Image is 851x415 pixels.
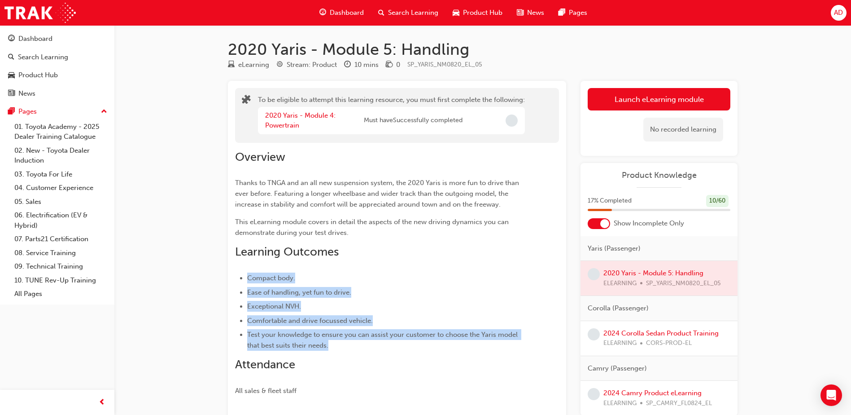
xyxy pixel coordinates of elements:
a: news-iconNews [510,4,551,22]
img: Trak [4,3,76,23]
h1: 2020 Yaris - Module 5: Handling [228,40,738,59]
span: ELEARNING [603,398,637,409]
span: Pages [569,8,587,18]
div: Search Learning [18,52,68,62]
span: Corolla (Passenger) [588,303,649,313]
span: car-icon [453,7,459,18]
span: Dashboard [330,8,364,18]
a: 2024 Corolla Sedan Product Training [603,329,719,337]
a: pages-iconPages [551,4,594,22]
a: 01. Toyota Academy - 2025 Dealer Training Catalogue [11,120,111,144]
span: prev-icon [99,397,105,408]
span: clock-icon [344,61,351,69]
a: 08. Service Training [11,246,111,260]
span: AD [834,8,843,18]
button: DashboardSearch LearningProduct HubNews [4,29,111,103]
div: 0 [396,60,400,70]
span: This eLearning module covers in detail the aspects of the new driving dynamics you can demonstrat... [235,218,511,237]
span: pages-icon [8,108,15,116]
span: up-icon [101,106,107,118]
span: Must have Successfully completed [364,115,463,126]
a: 09. Technical Training [11,260,111,274]
div: Product Hub [18,70,58,80]
span: car-icon [8,71,15,79]
button: AD [831,5,847,21]
span: Overview [235,150,285,164]
span: Comfortable and drive focussed vehicle. [247,317,373,325]
div: Stream [276,59,337,71]
span: learningRecordVerb_NONE-icon [588,328,600,340]
span: Thanks to TNGA and an all new suspension system, the 2020 Yaris is more fun to drive than ever be... [235,179,521,208]
span: learningRecordVerb_NONE-icon [588,268,600,280]
div: 10 mins [354,60,379,70]
span: Search Learning [388,8,438,18]
span: Compact body. [247,274,295,282]
a: 04. Customer Experience [11,181,111,195]
div: News [18,88,35,99]
a: 06. Electrification (EV & Hybrid) [11,208,111,232]
a: Product Knowledge [588,170,730,181]
a: All Pages [11,287,111,301]
span: money-icon [386,61,393,69]
a: 2020 Yaris - Module 4: Powertrain [265,111,336,130]
span: guage-icon [319,7,326,18]
span: learningRecordVerb_NONE-icon [588,388,600,400]
span: search-icon [378,7,384,18]
a: 02. New - Toyota Dealer Induction [11,144,111,168]
span: 17 % Completed [588,196,632,206]
div: To be eligible to attempt this learning resource, you must first complete the following: [258,95,525,136]
span: ELEARNING [603,338,637,349]
button: Pages [4,103,111,120]
a: guage-iconDashboard [312,4,371,22]
div: Price [386,59,400,71]
div: eLearning [238,60,269,70]
span: Show Incomplete Only [614,218,684,229]
div: Dashboard [18,34,52,44]
a: 05. Sales [11,195,111,209]
a: News [4,85,111,102]
span: puzzle-icon [242,96,251,106]
span: news-icon [8,90,15,98]
span: Learning Outcomes [235,245,339,259]
span: search-icon [8,53,14,62]
div: No recorded learning [643,118,723,141]
a: 10. TUNE Rev-Up Training [11,274,111,287]
span: Exceptional NVH. [247,302,301,310]
span: News [527,8,544,18]
a: 03. Toyota For Life [11,168,111,181]
span: Ease of handling, yet fun to drive. [247,288,351,296]
a: 07. Parts21 Certification [11,232,111,246]
span: learningResourceType_ELEARNING-icon [228,61,235,69]
span: Incomplete [506,115,518,127]
a: car-iconProduct Hub [445,4,510,22]
span: Attendance [235,358,295,371]
span: Learning resource code [407,61,482,68]
span: Product Hub [463,8,502,18]
span: Yaris (Passenger) [588,243,641,254]
div: 10 / 60 [706,195,729,207]
span: guage-icon [8,35,15,43]
div: Stream: Product [287,60,337,70]
div: Open Intercom Messenger [820,384,842,406]
span: news-icon [517,7,524,18]
span: Test your knowledge to ensure you can assist your customer to choose the Yaris model that best su... [247,331,519,349]
div: Type [228,59,269,71]
span: Camry (Passenger) [588,363,647,374]
a: Product Hub [4,67,111,84]
span: SP_CAMRY_FL0824_EL [646,398,712,409]
div: Pages [18,106,37,117]
a: Dashboard [4,31,111,47]
span: All sales & fleet staff [235,387,297,395]
a: search-iconSearch Learning [371,4,445,22]
a: Search Learning [4,49,111,66]
div: Duration [344,59,379,71]
span: target-icon [276,61,283,69]
span: CORS-PROD-EL [646,338,692,349]
button: Launch eLearning module [588,88,730,110]
a: 2024 Camry Product eLearning [603,389,702,397]
span: pages-icon [559,7,565,18]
